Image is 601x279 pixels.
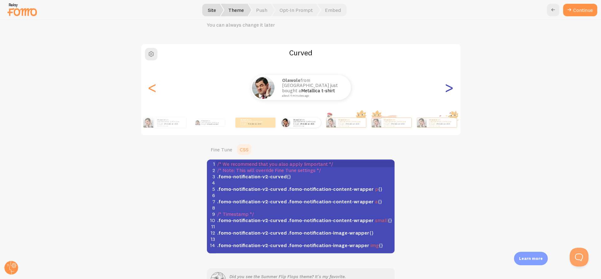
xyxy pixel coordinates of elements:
[519,256,543,261] p: Learn more
[288,217,374,223] span: .fomo-notification-content-wrapper
[217,217,287,223] span: .fomo-notification-v2-curved
[207,161,216,167] div: 1
[143,118,153,128] img: Fomo
[207,242,216,248] div: 14
[207,211,216,217] div: 9
[157,119,165,121] strong: olawole
[236,143,252,156] a: CSS
[338,125,363,126] small: about 4 minutes ago
[288,242,369,248] span: .fomo-notification-image-wrapper
[252,76,275,99] img: Fomo
[375,186,378,192] span: p
[384,119,409,126] p: from [GEOGRAPHIC_DATA] just bought a
[217,198,382,205] span: {}
[293,119,318,126] p: from [GEOGRAPHIC_DATA] just bought a
[240,119,265,126] p: from [GEOGRAPHIC_DATA] just bought a
[392,123,405,125] a: Metallica t-shirt
[429,119,454,126] p: from [GEOGRAPHIC_DATA] just bought a
[372,118,381,127] img: Fomo
[207,173,216,180] div: 3
[217,242,287,248] span: .fomo-notification-v2-curved
[217,167,321,173] span: /* Note: This will override Fine Tune settings */
[248,123,261,125] a: Metallica t-shirt
[207,180,216,186] div: 4
[282,78,345,97] p: from [GEOGRAPHIC_DATA] just bought a
[217,186,383,192] span: {}
[301,123,314,125] a: Metallica t-shirt
[165,123,178,125] a: Metallica t-shirt
[338,119,363,126] p: from [GEOGRAPHIC_DATA] just bought a
[217,230,287,236] span: .fomo-notification-v2-curved
[282,94,343,97] small: about 4 minutes ago
[338,119,346,121] strong: olawole
[207,167,216,173] div: 2
[282,77,300,83] strong: olawole
[288,198,374,205] span: .fomo-notification-content-wrapper
[384,119,391,121] strong: olawole
[371,242,379,248] span: img
[207,236,216,242] div: 13
[570,248,588,266] iframe: Help Scout Beacon - Open
[217,211,254,217] span: /* Timestamp */
[207,230,216,236] div: 12
[326,118,336,127] img: Fomo
[207,143,236,156] a: Fine Tune
[346,123,360,125] a: Metallica t-shirt
[207,217,216,223] div: 10
[217,173,291,180] span: {}
[217,217,392,223] span: {}
[217,242,383,248] span: {}
[281,118,290,127] img: Fomo
[157,119,183,126] p: from [GEOGRAPHIC_DATA] just bought a
[293,125,318,126] small: about 4 minutes ago
[207,223,216,230] div: 11
[375,217,388,223] span: small
[157,125,183,126] small: about 4 minutes ago
[429,125,454,126] small: about 4 minutes ago
[417,118,427,127] img: Fomo
[240,125,265,126] small: about 4 minutes ago
[375,198,378,205] span: a
[149,65,156,110] div: Previous slide
[217,198,287,205] span: .fomo-notification-v2-curved
[288,186,374,192] span: .fomo-notification-content-wrapper
[240,119,248,121] strong: olawole
[207,198,216,205] div: 7
[201,119,222,126] p: from [GEOGRAPHIC_DATA] just bought a
[207,192,216,198] div: 6
[301,88,335,94] a: Metallica t-shirt
[217,230,374,236] span: {}
[429,119,437,121] strong: olawole
[208,123,218,125] a: Metallica t-shirt
[217,186,287,192] span: .fomo-notification-v2-curved
[384,125,408,126] small: about 4 minutes ago
[141,48,460,58] h2: Curved
[288,230,369,236] span: .fomo-notification-image-wrapper
[207,186,216,192] div: 5
[445,65,453,110] div: Next slide
[207,205,216,211] div: 8
[514,252,548,265] div: Learn more
[217,161,333,167] span: /* We recommend that you also apply !important */
[201,120,207,122] strong: olawole
[217,173,287,180] span: .fomo-notification-v2-curved
[7,2,38,18] img: fomo-relay-logo-orange.svg
[293,119,301,121] strong: olawole
[207,21,357,28] p: You can always change it later
[195,120,200,125] img: Fomo
[437,123,450,125] a: Metallica t-shirt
